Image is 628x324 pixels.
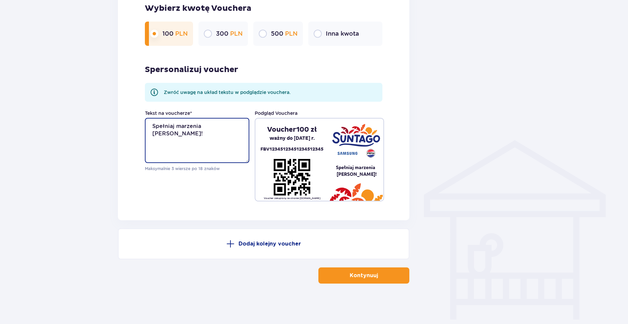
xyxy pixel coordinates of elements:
p: 100 [162,30,188,38]
img: Suntago - Samsung - Pepsi [332,124,380,158]
pre: Spełniaj marzenia [PERSON_NAME]! [328,164,383,177]
p: Inna kwota [326,30,359,38]
label: Tekst na voucherze * [145,110,192,117]
span: PLN [285,30,297,37]
p: Wybierz kwotę Vouchera [145,3,382,13]
p: Voucher zakupiony na stronie [DOMAIN_NAME] [264,197,320,200]
p: Kontynuuj [350,272,378,279]
p: Dodaj kolejny voucher [239,240,301,248]
textarea: Spełniaj marzenia [PERSON_NAME]! [145,118,249,163]
button: Kontynuuj [318,267,409,284]
p: Podgląd Vouchera [255,110,297,117]
p: 500 [271,30,297,38]
span: PLN [175,30,188,37]
p: FBV12345123451234512345 [260,145,323,153]
button: Dodaj kolejny voucher [118,228,409,259]
p: 300 [216,30,243,38]
span: PLN [230,30,243,37]
p: ważny do [DATE] r. [270,134,315,143]
p: Zwróć uwagę na układ tekstu w podglądzie vouchera. [164,89,291,96]
p: Voucher 100 zł [267,125,317,134]
p: Maksymalnie 3 wiersze po 18 znaków [145,166,249,172]
p: Spersonalizuj voucher [145,65,238,75]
